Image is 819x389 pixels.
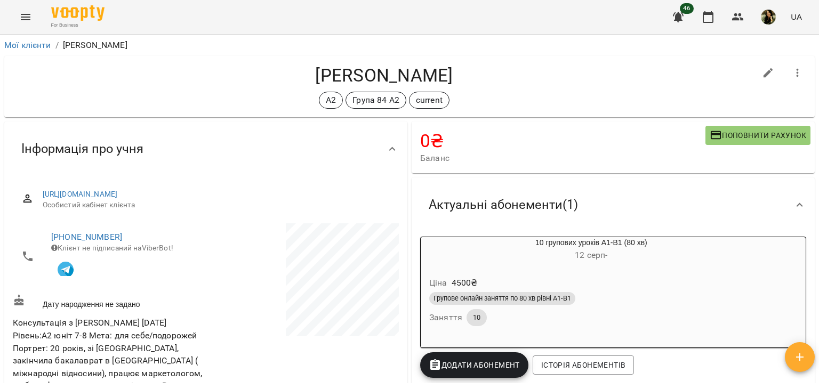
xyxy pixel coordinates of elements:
button: 10 групових уроків А1-В1 (80 хв)12 серп- Ціна4500₴Групове онлайн заняття по 80 хв рівні А1-В1Заня... [421,237,762,339]
div: Актуальні абонементи(1) [412,177,815,232]
p: 4500 ₴ [452,277,478,289]
button: Клієнт підписаний на VooptyBot [51,254,80,282]
span: Історія абонементів [541,359,625,371]
div: Інформація про учня [4,121,407,176]
span: Клієнт не підписаний на ViberBot! [51,244,173,252]
button: Історія абонементів [533,355,634,375]
button: Додати Абонемент [420,352,528,378]
h6: Заняття [429,310,462,325]
div: A2 [319,92,343,109]
span: Поповнити рахунок [710,129,806,142]
h4: [PERSON_NAME] [13,64,756,86]
span: Особистий кабінет клієнта [43,200,390,210]
span: Додати Абонемент [429,359,520,371]
p: current [416,94,443,107]
span: UA [791,11,802,22]
span: 10 [467,313,487,322]
p: [PERSON_NAME] [63,39,127,52]
img: Voopty Logo [51,5,105,21]
img: Telegram [58,262,74,278]
p: A2 [326,94,336,107]
div: current [409,92,449,109]
button: Menu [13,4,38,30]
span: Баланс [420,152,705,165]
p: Група 84 A2 [352,94,399,107]
div: Дату народження не задано [11,292,206,312]
img: 5ccaf96a72ceb4fb7565109469418b56.jpg [761,10,776,25]
button: Поповнити рахунок [705,126,810,145]
a: [PHONE_NUMBER] [51,232,122,242]
a: [URL][DOMAIN_NAME] [43,190,118,198]
div: Група 84 A2 [346,92,406,109]
nav: breadcrumb [4,39,815,52]
span: Інформація про учня [21,141,143,157]
div: 10 групових уроків А1-В1 (80 хв) [421,237,762,263]
a: Мої клієнти [4,40,51,50]
button: UA [786,7,806,27]
li: / [55,39,59,52]
h4: 0 ₴ [420,130,705,152]
span: Актуальні абонементи ( 1 ) [429,197,578,213]
h6: Ціна [429,275,447,290]
span: 46 [680,3,694,14]
span: Групове онлайн заняття по 80 хв рівні А1-В1 [429,294,575,303]
span: 12 серп - [575,250,607,260]
span: For Business [51,22,105,29]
